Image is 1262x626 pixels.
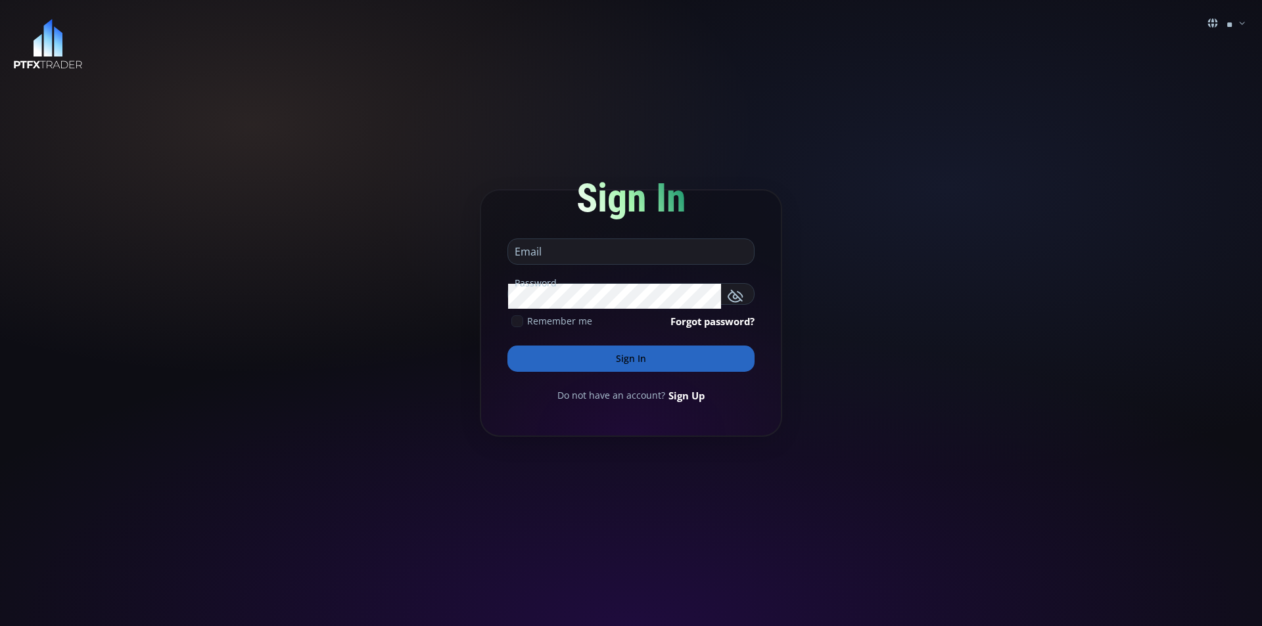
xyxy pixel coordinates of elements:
div: Do not have an account? [507,388,755,403]
a: Forgot password? [670,314,755,328]
span: Sign In [576,175,686,221]
button: Sign In [507,346,755,372]
img: LOGO [13,19,83,70]
a: Sign Up [668,388,705,403]
span: Remember me [527,314,592,328]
